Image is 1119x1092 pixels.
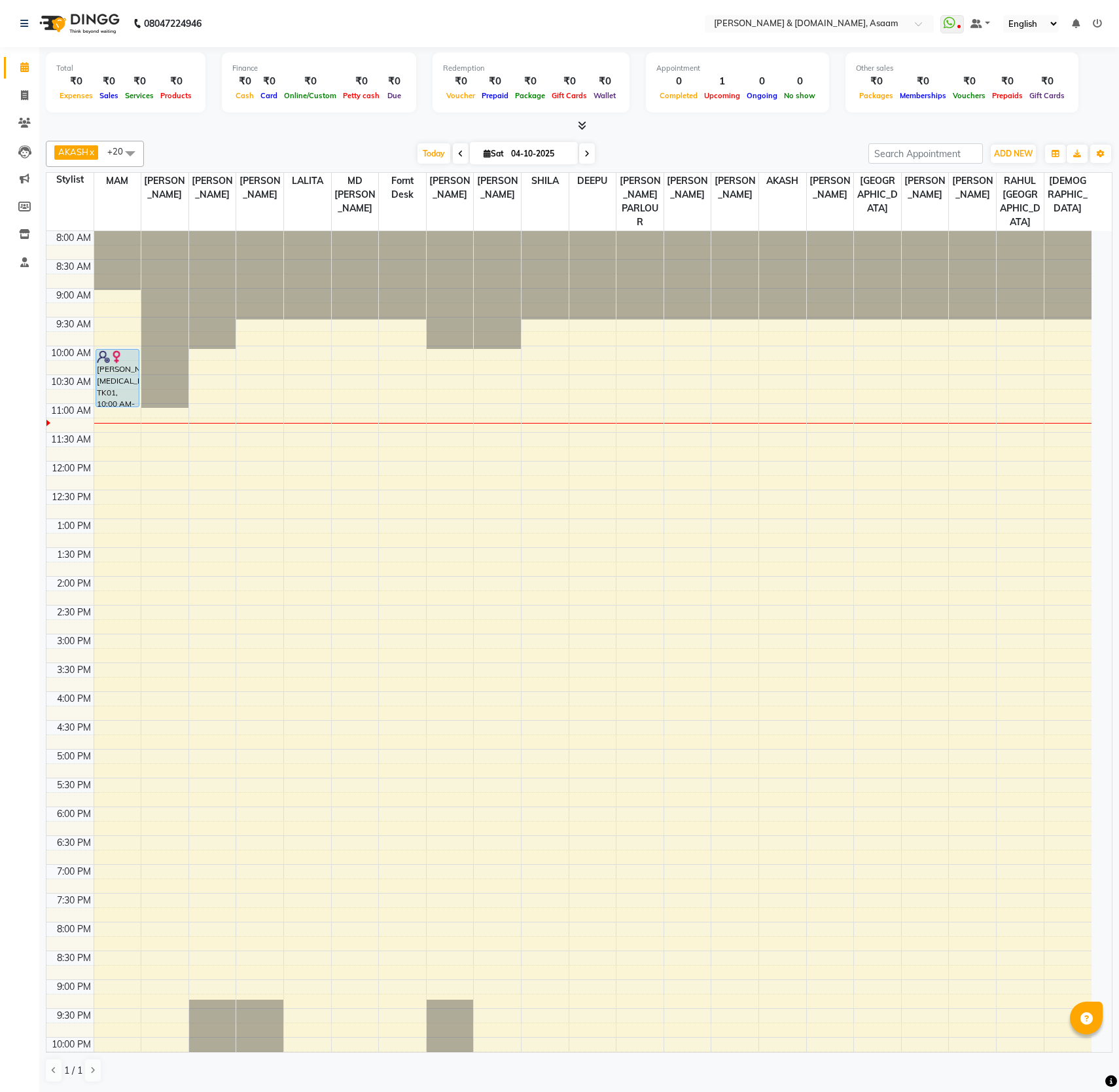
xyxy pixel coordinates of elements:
span: [PERSON_NAME] [902,173,949,203]
div: 6:00 PM [54,807,94,821]
span: Completed [656,91,701,100]
input: 2025-10-04 [507,144,573,164]
div: 10:00 PM [49,1038,94,1051]
div: 10:00 AM [48,346,94,360]
b: 08047224946 [144,5,202,42]
span: Today [417,143,450,164]
div: 1:30 PM [54,548,94,562]
div: ₹0 [1026,74,1068,89]
div: 9:00 PM [54,980,94,994]
div: 8:30 AM [54,260,94,274]
span: Gift Cards [548,91,590,100]
span: AKASH [58,147,88,157]
div: 10:30 AM [48,375,94,389]
span: SHILA [522,173,569,189]
span: +20 [107,146,133,156]
span: Voucher [443,91,478,100]
div: ₹0 [548,74,590,89]
span: MD [PERSON_NAME] [332,173,379,217]
div: 0 [743,74,781,89]
span: Sat [480,149,507,158]
div: ₹0 [950,74,989,89]
div: ₹0 [56,74,96,89]
div: 7:00 PM [54,865,94,879]
span: Upcoming [701,91,743,100]
span: Sales [96,91,122,100]
span: [PERSON_NAME] [141,173,188,203]
div: [PERSON_NAME][MEDICAL_DATA], TK01, 10:00 AM-11:00 AM, party makeup normal [96,350,139,407]
iframe: chat widget [1064,1040,1106,1079]
div: 12:30 PM [49,490,94,504]
a: x [88,147,94,157]
span: Due [384,91,404,100]
div: 9:30 AM [54,318,94,331]
div: Stylist [46,173,94,187]
span: Packages [856,91,897,100]
div: 5:00 PM [54,750,94,763]
div: ₹0 [590,74,619,89]
span: DEEPU [569,173,616,189]
div: ₹0 [897,74,950,89]
span: Petty cash [340,91,383,100]
span: Expenses [56,91,96,100]
div: ₹0 [856,74,897,89]
span: Gift Cards [1026,91,1068,100]
div: 3:00 PM [54,634,94,648]
div: ₹0 [257,74,281,89]
span: Products [157,91,195,100]
div: 0 [656,74,701,89]
span: Cash [232,91,257,100]
span: [PERSON_NAME] [664,173,711,203]
div: ₹0 [989,74,1026,89]
div: 3:30 PM [54,663,94,677]
div: 8:30 PM [54,951,94,965]
div: 9:30 PM [54,1009,94,1023]
div: 9:00 AM [54,289,94,302]
span: No show [781,91,819,100]
div: ₹0 [383,74,406,89]
span: Online/Custom [281,91,340,100]
div: ₹0 [340,74,383,89]
img: logo [33,5,123,42]
span: 1 / 1 [64,1064,82,1078]
div: 8:00 PM [54,922,94,936]
div: Other sales [856,63,1068,74]
div: 4:30 PM [54,721,94,735]
span: Memberships [897,91,950,100]
span: [GEOGRAPHIC_DATA] [854,173,901,217]
span: Prepaid [478,91,512,100]
div: ₹0 [122,74,157,89]
div: Total [56,63,195,74]
span: [PERSON_NAME] [711,173,758,203]
div: 7:30 PM [54,894,94,907]
div: ₹0 [512,74,548,89]
span: ADD NEW [994,149,1033,158]
div: Finance [232,63,406,74]
span: fornt desk [379,173,426,203]
span: AKASH [759,173,806,189]
div: ₹0 [443,74,478,89]
div: ₹0 [157,74,195,89]
div: 12:00 PM [49,462,94,475]
input: Search Appointment [868,143,983,164]
span: [PERSON_NAME] [427,173,474,203]
div: ₹0 [96,74,122,89]
span: Wallet [590,91,619,100]
span: Vouchers [950,91,989,100]
span: Prepaids [989,91,1026,100]
div: ₹0 [232,74,257,89]
div: ₹0 [281,74,340,89]
div: 11:00 AM [48,404,94,418]
div: 11:30 AM [48,433,94,446]
div: 2:00 PM [54,577,94,591]
div: 6:30 PM [54,836,94,850]
span: [PERSON_NAME] [236,173,283,203]
div: ₹0 [478,74,512,89]
div: 1:00 PM [54,519,94,533]
span: [PERSON_NAME] [189,173,236,203]
span: [PERSON_NAME] [474,173,521,203]
span: Package [512,91,548,100]
div: Appointment [656,63,819,74]
div: 0 [781,74,819,89]
span: [PERSON_NAME] [949,173,996,203]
